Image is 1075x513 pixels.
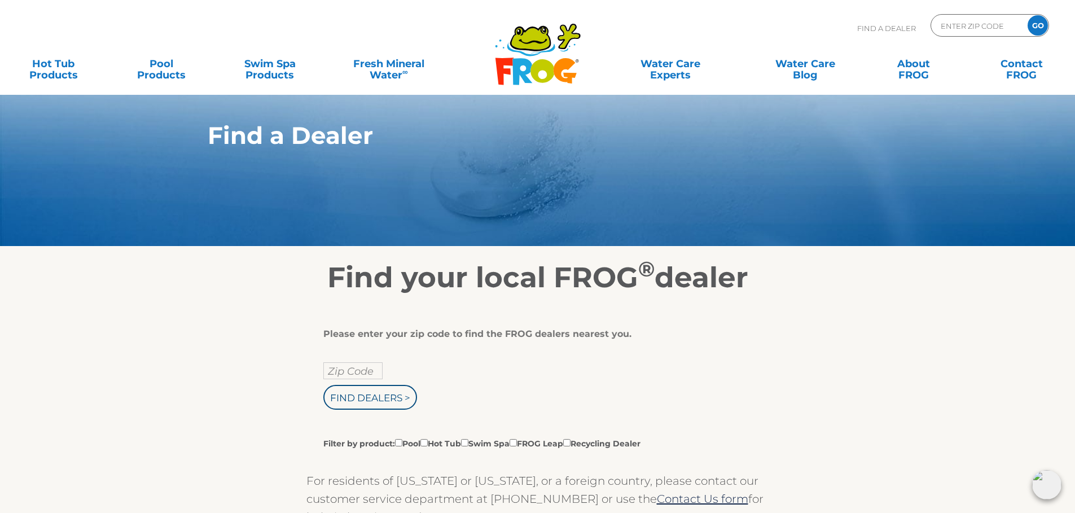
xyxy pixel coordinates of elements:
[228,52,312,75] a: Swim SpaProducts
[1028,15,1048,36] input: GO
[940,17,1016,34] input: Zip Code Form
[857,14,916,42] p: Find A Dealer
[323,385,417,410] input: Find Dealers >
[420,439,428,446] input: Filter by product:PoolHot TubSwim SpaFROG LeapRecycling Dealer
[638,256,655,282] sup: ®
[323,437,640,449] label: Filter by product: Pool Hot Tub Swim Spa FROG Leap Recycling Dealer
[461,439,468,446] input: Filter by product:PoolHot TubSwim SpaFROG LeapRecycling Dealer
[763,52,847,75] a: Water CareBlog
[395,439,402,446] input: Filter by product:PoolHot TubSwim SpaFROG LeapRecycling Dealer
[1032,470,1061,499] img: openIcon
[402,67,408,76] sup: ∞
[871,52,955,75] a: AboutFROG
[323,328,744,340] div: Please enter your zip code to find the FROG dealers nearest you.
[657,492,748,506] a: Contact Us form
[336,52,441,75] a: Fresh MineralWater∞
[120,52,204,75] a: PoolProducts
[980,52,1064,75] a: ContactFROG
[510,439,517,446] input: Filter by product:PoolHot TubSwim SpaFROG LeapRecycling Dealer
[602,52,739,75] a: Water CareExperts
[563,439,571,446] input: Filter by product:PoolHot TubSwim SpaFROG LeapRecycling Dealer
[191,261,885,295] h2: Find your local FROG dealer
[208,122,815,149] h1: Find a Dealer
[11,52,95,75] a: Hot TubProducts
